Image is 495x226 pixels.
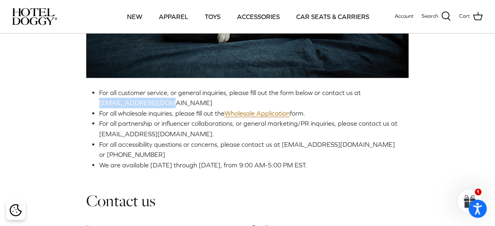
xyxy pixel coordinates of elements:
span: Search [422,12,438,21]
a: Account [395,12,414,21]
button: Cookie policy [8,203,23,218]
span: For all accessibility questions or concerns, please contact us at [EMAIL_ADDRESS][DOMAIN_NAME] or... [99,141,395,158]
h2: Contact us [86,190,409,211]
img: hoteldoggycom [12,8,57,25]
span: Account [395,13,414,19]
span: Cart [459,12,470,21]
span: For all partnership or influencer collaborations, or general marketing/PR inquiries, please conta... [99,120,397,137]
a: CAR SEATS & CARRIERS [289,3,376,30]
span: For all wholesale inquiries, please fill out the form. [99,110,305,117]
a: ACCESSORIES [230,3,287,30]
span: We are available [DATE] through [DATE], from 9:00 AM-5:00 PM EST. [99,161,307,169]
a: NEW [120,3,150,30]
div: Primary navigation [120,3,373,30]
a: Cart [459,11,483,22]
a: APPAREL [152,3,196,30]
a: Search [422,11,451,22]
a: Wholesale Application [225,110,290,117]
div: Cookie policy [6,201,25,220]
span: For all customer service, or general inquiries, please fill out the form below or contact us at [... [99,89,361,107]
img: Cookie policy [10,204,22,216]
a: TOYS [198,3,228,30]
